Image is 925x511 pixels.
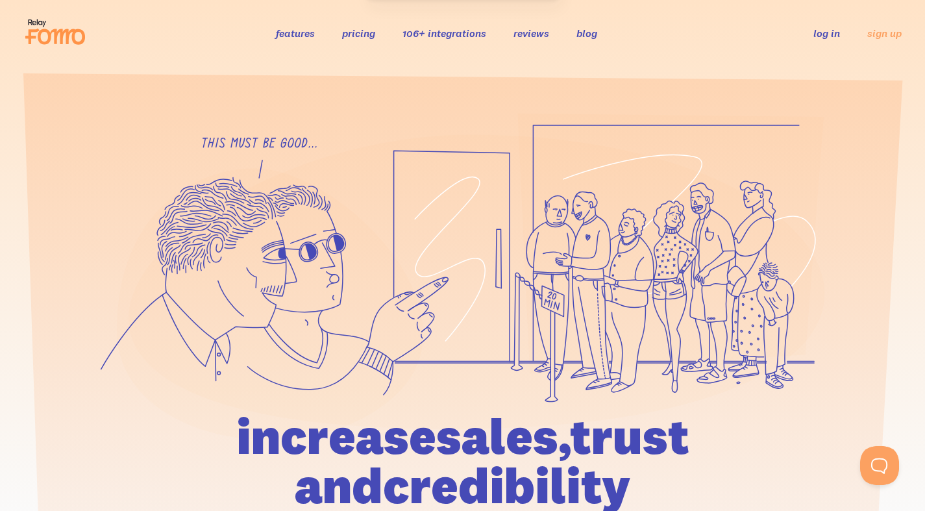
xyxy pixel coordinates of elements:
a: sign up [867,27,902,40]
a: 106+ integrations [402,27,486,40]
a: features [276,27,315,40]
a: log in [813,27,840,40]
a: blog [576,27,597,40]
a: pricing [342,27,375,40]
h1: increase sales, trust and credibility [162,412,763,510]
a: reviews [513,27,549,40]
iframe: Help Scout Beacon - Open [860,446,899,485]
